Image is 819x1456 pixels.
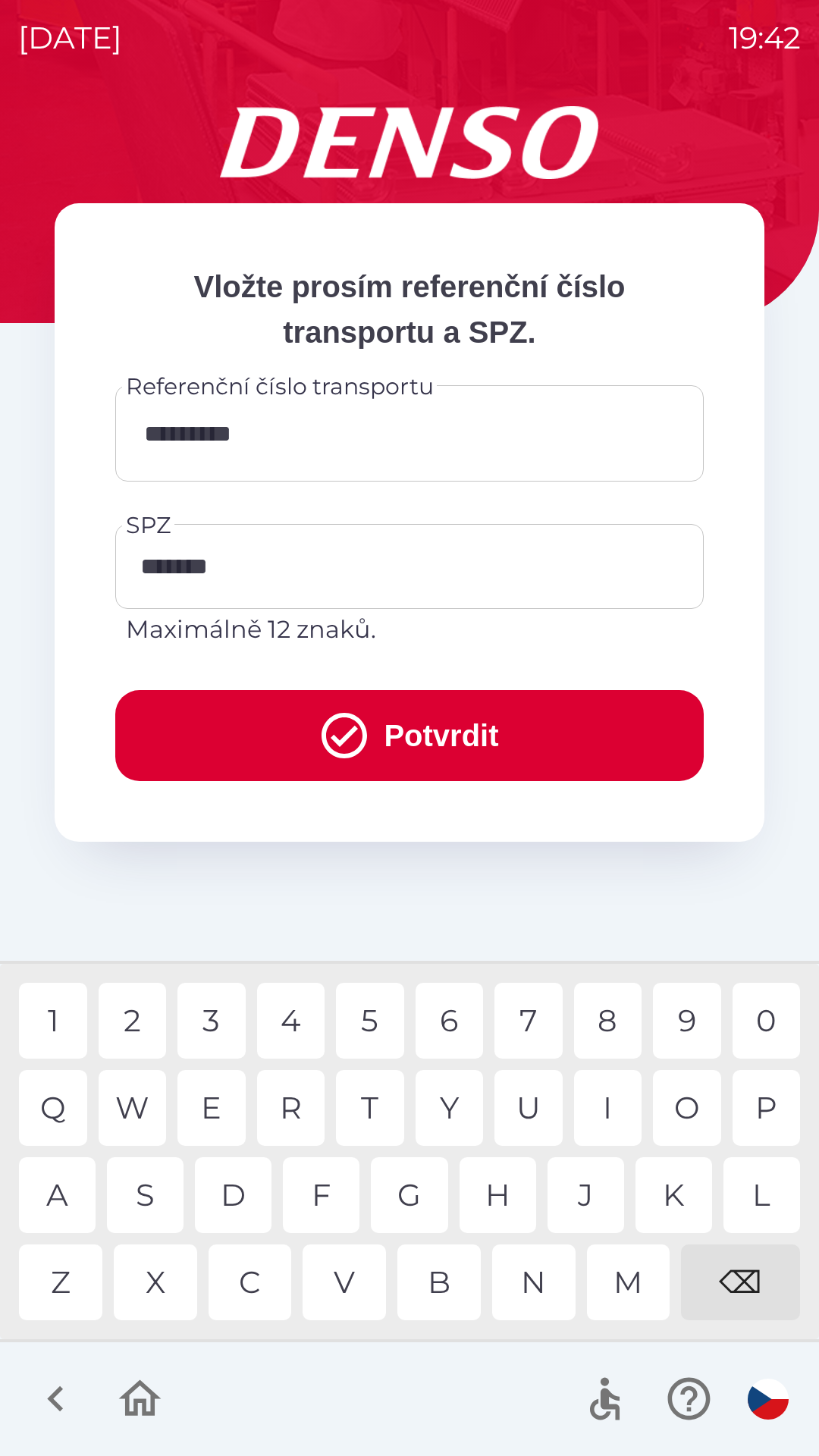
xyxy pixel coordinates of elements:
[126,509,171,541] label: SPZ
[18,15,122,61] p: [DATE]
[729,15,801,61] p: 19:42
[126,611,693,648] p: Maximálně 12 znaků.
[55,106,764,179] img: Logo
[126,370,434,403] label: Referenční číslo transportu
[748,1379,789,1420] img: cs flag
[115,264,704,355] p: Vložte prosím referenční číslo transportu a SPZ.
[115,690,704,781] button: Potvrdit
